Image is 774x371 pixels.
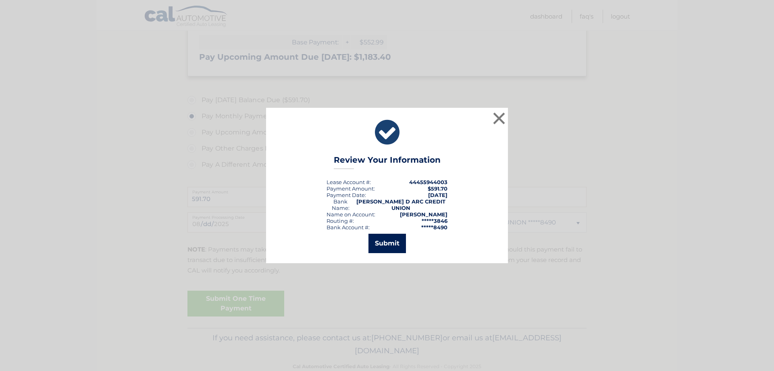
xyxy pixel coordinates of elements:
[327,192,365,198] span: Payment Date
[368,234,406,253] button: Submit
[356,198,445,211] strong: [PERSON_NAME] D ARC CREDIT UNION
[409,179,447,185] strong: 44455944003
[428,185,447,192] span: $591.70
[327,211,375,218] div: Name on Account:
[428,192,447,198] span: [DATE]
[327,198,354,211] div: Bank Name:
[327,224,370,231] div: Bank Account #:
[327,185,375,192] div: Payment Amount:
[334,155,441,169] h3: Review Your Information
[327,179,371,185] div: Lease Account #:
[400,211,447,218] strong: [PERSON_NAME]
[327,218,354,224] div: Routing #:
[491,110,507,126] button: ×
[327,192,366,198] div: :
